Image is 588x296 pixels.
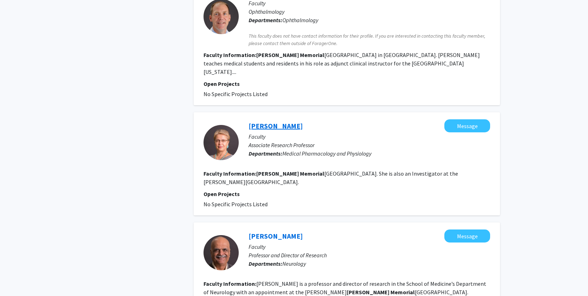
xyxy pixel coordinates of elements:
b: Faculty Information: [204,170,256,177]
b: Memorial [390,289,415,296]
iframe: Chat [5,264,30,291]
span: Ophthalmology [282,17,318,24]
b: [PERSON_NAME] [256,51,299,58]
button: Message Mahesh Thakkar [444,229,490,243]
p: Faculty [249,132,490,141]
b: Departments: [249,260,282,267]
p: Open Projects [204,80,490,88]
button: Message Olga Glinskii [444,119,490,132]
b: [PERSON_NAME] [256,170,299,177]
b: [PERSON_NAME] [347,289,389,296]
b: Departments: [249,17,282,24]
fg-read-more: [GEOGRAPHIC_DATA] in [GEOGRAPHIC_DATA]. [PERSON_NAME] teaches medical students and residents in h... [204,51,480,75]
span: No Specific Projects Listed [204,90,268,97]
p: Professor and Director of Research [249,251,490,259]
b: Memorial [300,170,324,177]
b: Departments: [249,150,282,157]
span: No Specific Projects Listed [204,201,268,208]
b: Faculty Information: [204,51,256,58]
p: Associate Research Professor [249,141,490,149]
b: Memorial [300,51,324,58]
span: Neurology [282,260,306,267]
a: [PERSON_NAME] [249,121,303,130]
p: Ophthalmology [249,7,490,16]
p: Faculty [249,243,490,251]
b: Faculty Information: [204,280,256,287]
a: [PERSON_NAME] [249,232,303,240]
span: Medical Pharmacology and Physiology [282,150,371,157]
span: This faculty does not have contact information for their profile. If you are interested in contac... [249,32,490,47]
fg-read-more: [GEOGRAPHIC_DATA]. She is also an Investigator at the [PERSON_NAME][GEOGRAPHIC_DATA]. [204,170,458,185]
p: Open Projects [204,190,490,198]
fg-read-more: [PERSON_NAME] is a professor and director of research in the School of Medicine’s Department of N... [204,280,486,296]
